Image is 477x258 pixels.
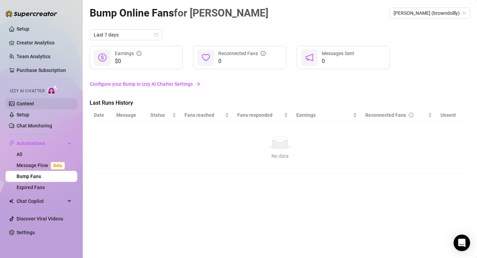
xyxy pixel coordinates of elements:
[115,57,141,65] span: $0
[90,80,470,88] a: Configure your Bump in Izzy AI Chatter Settings
[6,10,57,17] img: logo-BBDzfeDw.svg
[196,82,200,86] span: arrow-right
[90,109,112,122] th: Date
[17,185,45,190] a: Expired Fans
[137,51,141,56] span: info-circle
[218,57,266,65] span: 0
[51,162,65,169] span: Beta
[98,53,107,62] span: dollar
[394,8,466,18] span: Lina (browndollly)
[17,54,50,59] a: Team Analytics
[180,109,233,122] th: Fans reached
[112,109,146,122] th: Message
[322,57,354,65] span: 0
[185,111,223,119] span: Fans reached
[174,7,268,19] span: for [PERSON_NAME]
[17,112,29,117] a: Setup
[454,235,470,251] div: Open Intercom Messenger
[261,51,266,56] span: info-circle
[17,216,63,221] a: Discover Viral Videos
[17,26,29,32] a: Setup
[17,123,52,128] a: Chat Monitoring
[305,53,314,62] span: notification
[17,196,66,207] span: Chat Copilot
[218,50,266,57] div: Reconnected Fans
[10,88,44,94] span: Izzy AI Chatter
[9,199,13,204] img: Chat Copilot
[409,113,414,117] span: info-circle
[17,174,41,179] a: Bump Fans
[90,99,206,107] span: Last Runs History
[47,85,58,95] img: AI Chatter
[296,111,351,119] span: Earnings
[462,11,466,15] span: team
[365,111,427,119] div: Reconnected Fans
[237,111,283,119] span: Fans responded
[17,101,34,106] a: Content
[17,230,35,235] a: Settings
[17,37,72,48] a: Creator Analytics
[90,5,268,21] article: Bump Online Fans
[90,78,470,91] a: Configure your Bump in Izzy AI Chatter Settingsarrow-right
[233,109,292,122] th: Fans responded
[17,138,66,149] span: Automations
[322,51,354,56] span: Messages Sent
[94,30,158,40] span: Last 7 days
[150,111,171,119] span: Status
[17,152,22,157] a: All
[202,53,210,62] span: heart
[9,141,14,146] span: thunderbolt
[154,33,158,37] span: calendar
[436,109,460,122] th: Unsent
[17,68,66,73] a: Purchase Subscription
[292,109,361,122] th: Earnings
[97,152,463,160] div: No data
[146,109,180,122] th: Status
[115,50,141,57] div: Earnings
[17,163,68,168] a: Message FlowBeta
